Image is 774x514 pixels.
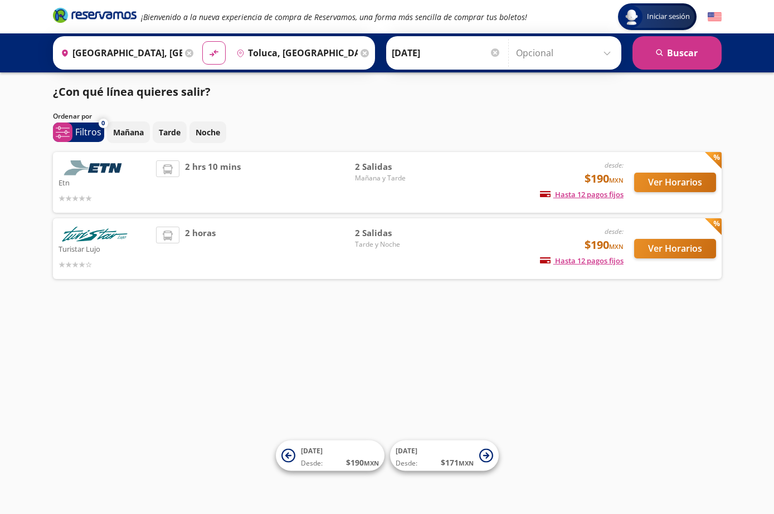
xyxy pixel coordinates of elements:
[276,440,384,471] button: [DATE]Desde:$190MXN
[634,173,716,192] button: Ver Horarios
[59,160,131,175] img: Etn
[605,227,624,236] em: desde:
[609,242,624,251] small: MXN
[53,111,92,121] p: Ordenar por
[59,242,151,255] p: Turistar Lujo
[540,189,624,199] span: Hasta 12 pagos fijos
[355,227,433,239] span: 2 Salidas
[396,458,417,468] span: Desde:
[301,458,323,468] span: Desde:
[101,119,105,128] span: 0
[53,84,211,100] p: ¿Con qué línea quieres salir?
[59,175,151,189] p: Etn
[53,7,137,23] i: Brand Logo
[609,176,624,184] small: MXN
[56,39,182,67] input: Buscar Origen
[75,125,101,139] p: Filtros
[516,39,616,67] input: Opcional
[459,459,474,467] small: MXN
[392,39,501,67] input: Elegir Fecha
[605,160,624,170] em: desde:
[540,256,624,266] span: Hasta 12 pagos fijos
[585,170,624,187] span: $190
[441,457,474,468] span: $ 171
[159,126,181,138] p: Tarde
[232,39,358,67] input: Buscar Destino
[141,12,527,22] em: ¡Bienvenido a la nueva experiencia de compra de Reservamos, una forma más sencilla de comprar tus...
[189,121,226,143] button: Noche
[53,7,137,27] a: Brand Logo
[107,121,150,143] button: Mañana
[185,160,241,204] span: 2 hrs 10 mins
[396,446,417,456] span: [DATE]
[113,126,144,138] p: Mañana
[53,123,104,142] button: 0Filtros
[632,36,722,70] button: Buscar
[355,239,433,249] span: Tarde y Noche
[708,10,722,24] button: English
[390,440,499,471] button: [DATE]Desde:$171MXN
[185,227,216,271] span: 2 horas
[59,227,131,242] img: Turistar Lujo
[634,239,716,258] button: Ver Horarios
[301,446,323,456] span: [DATE]
[585,237,624,253] span: $190
[355,173,433,183] span: Mañana y Tarde
[355,160,433,173] span: 2 Salidas
[642,11,694,22] span: Iniciar sesión
[346,457,379,468] span: $ 190
[364,459,379,467] small: MXN
[196,126,220,138] p: Noche
[153,121,187,143] button: Tarde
